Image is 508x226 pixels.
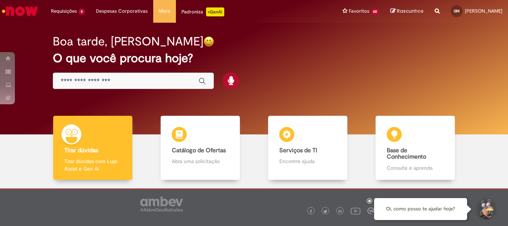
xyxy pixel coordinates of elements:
img: logo_footer_workplace.png [367,207,374,214]
img: logo_footer_ambev_rotulo_gray.png [140,197,183,211]
img: logo_footer_facebook.png [309,210,313,213]
span: Requisições [51,7,77,15]
a: Serviços de TI Encontre ajuda [254,116,361,180]
p: +GenAi [206,7,224,16]
b: Serviços de TI [279,147,317,154]
b: Catálogo de Ofertas [172,147,226,154]
div: Oi, como posso te ajudar hoje? [374,198,467,220]
span: 4 [78,9,85,15]
img: logo_footer_youtube.png [351,206,360,216]
span: Rascunhos [397,7,424,15]
img: ServiceNow [1,4,39,19]
span: [PERSON_NAME] [465,8,502,14]
a: Tirar dúvidas Tirar dúvidas com Lupi Assist e Gen Ai [39,116,147,180]
button: Iniciar Conversa de Suporte [475,198,497,220]
a: Rascunhos [390,8,424,15]
p: Tirar dúvidas com Lupi Assist e Gen Ai [64,157,121,172]
p: Encontre ajuda [279,157,336,165]
img: logo_footer_twitter.png [324,210,327,213]
b: Tirar dúvidas [64,147,98,154]
h2: Boa tarde, [PERSON_NAME] [53,35,203,48]
span: 60 [371,9,379,15]
p: Consulte e aprenda [387,164,443,172]
p: Abra uma solicitação [172,157,228,165]
div: Padroniza [181,7,224,16]
a: Base de Conhecimento Consulte e aprenda [361,116,469,180]
img: happy-face.png [203,36,214,47]
span: Favoritos [349,7,369,15]
span: GM [454,9,460,13]
b: Base de Conhecimento [387,147,426,161]
span: More [159,7,170,15]
h2: O que você procura hoje? [53,52,455,65]
img: logo_footer_linkedin.png [338,209,342,214]
span: Despesas Corporativas [96,7,148,15]
a: Catálogo de Ofertas Abra uma solicitação [147,116,254,180]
